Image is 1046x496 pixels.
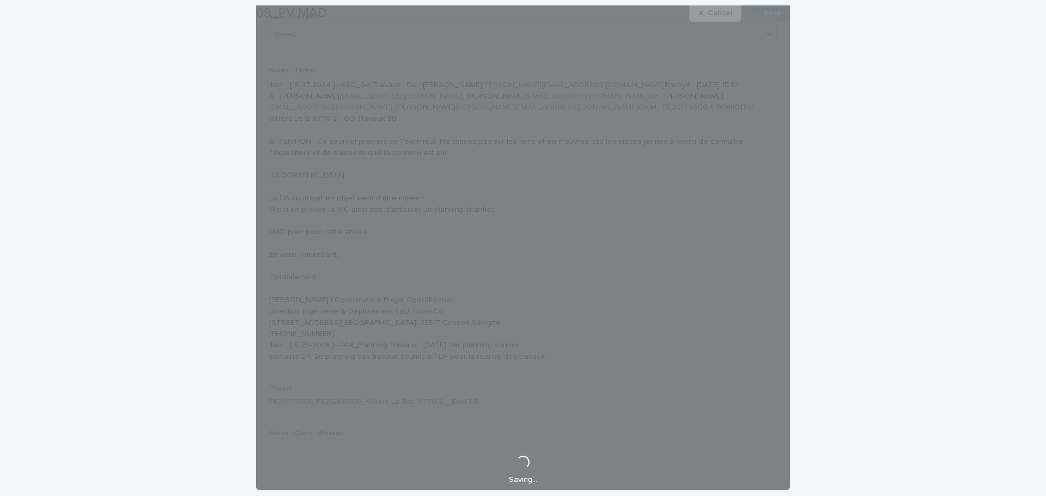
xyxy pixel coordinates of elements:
span: Cancel [708,9,732,17]
p: Saving… [509,475,537,485]
h2: 08_PV MAD [256,5,327,21]
span: Save [763,9,781,17]
button: Cancel [689,4,741,22]
button: Save [744,4,790,22]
